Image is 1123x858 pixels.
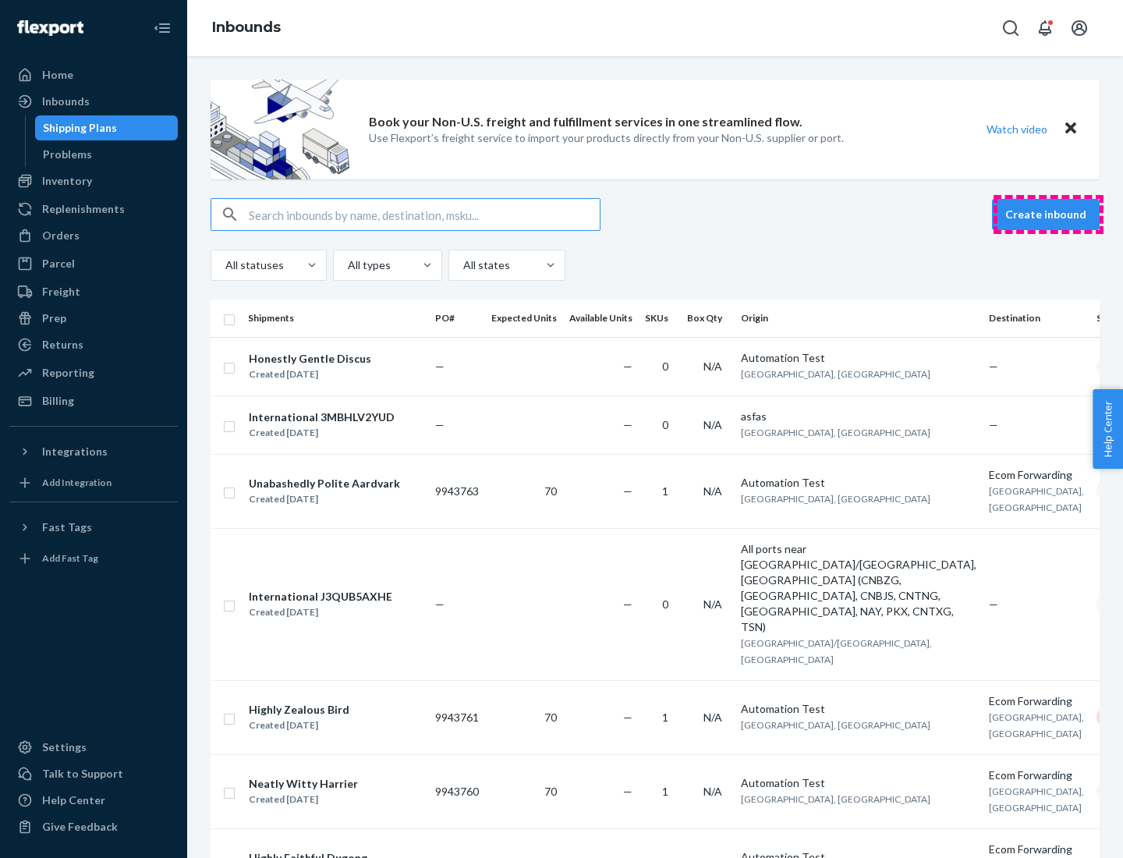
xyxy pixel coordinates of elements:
div: Replenishments [42,201,125,217]
span: — [989,360,998,373]
a: Reporting [9,360,178,385]
div: Prep [42,310,66,326]
button: Open notifications [1029,12,1061,44]
th: Available Units [563,300,639,337]
div: asfas [741,409,976,424]
span: [GEOGRAPHIC_DATA], [GEOGRAPHIC_DATA] [989,711,1084,739]
button: Fast Tags [9,515,178,540]
span: N/A [703,597,722,611]
a: Problems [35,142,179,167]
input: All states [462,257,463,273]
button: Create inbound [992,199,1100,230]
div: Returns [42,337,83,353]
th: Destination [983,300,1090,337]
a: Settings [9,735,178,760]
span: — [623,597,632,611]
span: [GEOGRAPHIC_DATA], [GEOGRAPHIC_DATA] [741,368,930,380]
div: Problems [43,147,92,162]
span: — [435,418,445,431]
div: Honestly Gentle Discus [249,351,371,367]
div: Automation Test [741,475,976,491]
div: Ecom Forwarding [989,842,1084,857]
a: Inventory [9,168,178,193]
span: — [435,597,445,611]
button: Open Search Box [995,12,1026,44]
button: Watch video [976,118,1057,140]
span: [GEOGRAPHIC_DATA], [GEOGRAPHIC_DATA] [741,493,930,505]
div: Ecom Forwarding [989,693,1084,709]
th: SKUs [639,300,681,337]
div: Automation Test [741,701,976,717]
a: Parcel [9,251,178,276]
div: Billing [42,393,74,409]
a: Inbounds [9,89,178,114]
input: All types [346,257,348,273]
a: Add Fast Tag [9,546,178,571]
div: Add Integration [42,476,112,489]
button: Close [1061,118,1081,140]
div: Automation Test [741,350,976,366]
span: 70 [544,711,557,724]
button: Help Center [1093,389,1123,469]
a: Replenishments [9,197,178,222]
div: Ecom Forwarding [989,768,1084,783]
a: Returns [9,332,178,357]
button: Close Navigation [147,12,178,44]
span: — [623,711,632,724]
span: 0 [662,360,668,373]
div: Highly Zealous Bird [249,702,349,718]
div: Created [DATE] [249,491,400,507]
div: Created [DATE] [249,718,349,733]
div: Created [DATE] [249,792,358,807]
div: Ecom Forwarding [989,467,1084,483]
div: Unabashedly Polite Aardvark [249,476,400,491]
p: Book your Non-U.S. freight and fulfillment services in one streamlined flow. [369,113,802,131]
div: Integrations [42,444,108,459]
a: Talk to Support [9,761,178,786]
div: Shipping Plans [43,120,117,136]
span: [GEOGRAPHIC_DATA]/[GEOGRAPHIC_DATA], [GEOGRAPHIC_DATA] [741,637,932,665]
div: Help Center [42,792,105,808]
span: [GEOGRAPHIC_DATA], [GEOGRAPHIC_DATA] [741,427,930,438]
a: Prep [9,306,178,331]
span: 70 [544,484,557,498]
div: Inventory [42,173,92,189]
a: Add Integration [9,470,178,495]
span: — [989,418,998,431]
a: Orders [9,223,178,248]
td: 9943761 [429,680,485,754]
span: N/A [703,360,722,373]
span: — [435,360,445,373]
span: 0 [662,597,668,611]
a: Billing [9,388,178,413]
span: 1 [662,785,668,798]
div: International J3QUB5AXHE [249,589,392,604]
div: Created [DATE] [249,425,395,441]
span: — [623,484,632,498]
button: Give Feedback [9,814,178,839]
a: Home [9,62,178,87]
span: — [623,785,632,798]
span: 1 [662,711,668,724]
span: N/A [703,418,722,431]
th: PO# [429,300,485,337]
th: Origin [735,300,983,337]
td: 9943760 [429,754,485,828]
th: Expected Units [485,300,563,337]
button: Open account menu [1064,12,1095,44]
a: Help Center [9,788,178,813]
div: Fast Tags [42,519,92,535]
input: Search inbounds by name, destination, msku... [249,199,600,230]
div: Settings [42,739,87,755]
span: 1 [662,484,668,498]
span: — [989,597,998,611]
span: [GEOGRAPHIC_DATA], [GEOGRAPHIC_DATA] [741,793,930,805]
p: Use Flexport’s freight service to import your products directly from your Non-U.S. supplier or port. [369,130,844,146]
div: Created [DATE] [249,367,371,382]
button: Integrations [9,439,178,464]
span: 0 [662,418,668,431]
span: 70 [544,785,557,798]
span: N/A [703,484,722,498]
input: All statuses [224,257,225,273]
